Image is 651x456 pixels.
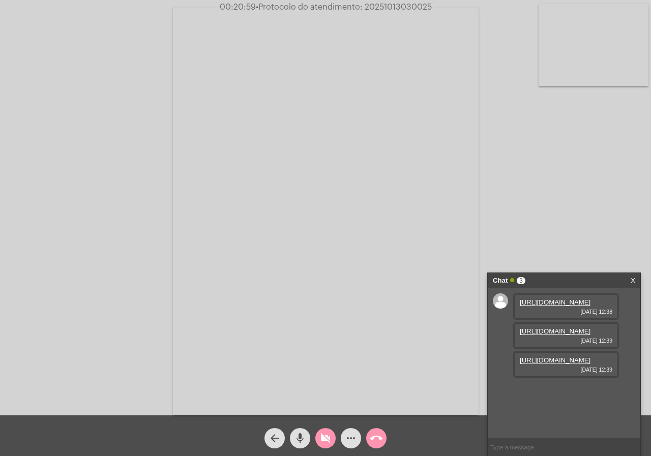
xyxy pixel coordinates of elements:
[345,432,357,444] mat-icon: more_horiz
[510,278,514,282] span: Online
[520,298,590,306] a: [URL][DOMAIN_NAME]
[520,367,612,373] span: [DATE] 12:39
[294,432,306,444] mat-icon: mic
[520,356,590,364] a: [URL][DOMAIN_NAME]
[370,432,382,444] mat-icon: call_end
[256,3,258,11] span: •
[220,3,256,11] span: 00:20:59
[520,309,612,315] span: [DATE] 12:38
[520,338,612,344] span: [DATE] 12:39
[256,3,432,11] span: Protocolo do atendimento: 20251013030025
[517,277,525,284] span: 3
[631,273,635,288] a: X
[493,273,508,288] strong: Chat
[319,432,332,444] mat-icon: videocam_off
[520,327,590,335] a: [URL][DOMAIN_NAME]
[488,438,640,456] input: Type a message
[269,432,281,444] mat-icon: arrow_back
